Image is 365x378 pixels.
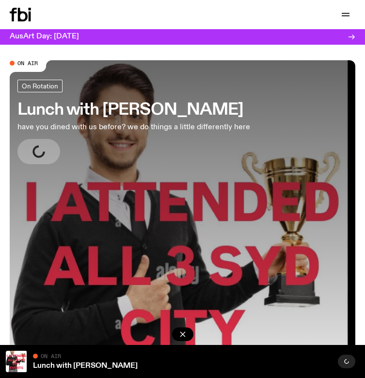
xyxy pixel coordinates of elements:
span: On Rotation [22,82,58,89]
span: On Air [17,60,38,66]
h3: AusArt Day: [DATE] [10,33,79,40]
h3: Lunch with [PERSON_NAME] [17,102,250,118]
a: Lunch with [PERSON_NAME]have you dined with us before? we do things a little differently here [17,80,250,164]
span: On Air [41,353,61,359]
a: On Rotation [17,80,63,92]
a: Lunch with [PERSON_NAME] [33,362,138,370]
p: have you dined with us before? we do things a little differently here [17,121,250,133]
